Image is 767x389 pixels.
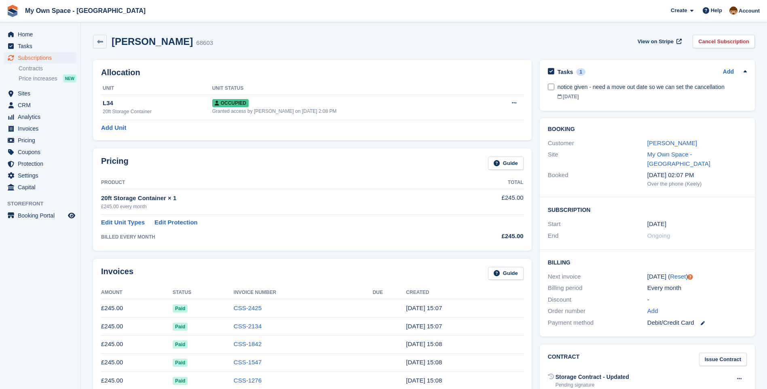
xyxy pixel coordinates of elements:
[4,146,76,158] a: menu
[558,79,747,104] a: notice given - need a move out date so we can set the cancellation [DATE]
[576,68,585,76] div: 1
[18,99,66,111] span: CRM
[4,52,76,63] a: menu
[234,304,262,311] a: CSS-2425
[101,233,445,241] div: BILLED EVERY MONTH
[18,123,66,134] span: Invoices
[548,231,647,241] div: End
[647,318,747,328] div: Debit/Credit Card
[4,111,76,123] a: menu
[19,74,76,83] a: Price increases NEW
[548,126,747,133] h2: Booking
[406,359,442,366] time: 2025-05-11 14:08:07 UTC
[687,273,694,281] div: Tooltip anchor
[548,318,647,328] div: Payment method
[18,135,66,146] span: Pricing
[558,68,573,76] h2: Tasks
[406,377,442,384] time: 2025-04-11 14:08:12 UTC
[647,151,710,167] a: My Own Space - [GEOGRAPHIC_DATA]
[4,135,76,146] a: menu
[173,377,188,385] span: Paid
[556,373,629,381] div: Storage Contract - Updated
[67,211,76,220] a: Preview store
[556,381,629,389] div: Pending signature
[548,220,647,229] div: Start
[445,232,523,241] div: £245.00
[103,99,212,108] div: L34
[711,6,722,15] span: Help
[173,286,234,299] th: Status
[488,156,524,170] a: Guide
[670,273,686,280] a: Reset
[548,139,647,148] div: Customer
[101,317,173,336] td: £245.00
[445,176,523,189] th: Total
[101,218,145,227] a: Edit Unit Types
[647,171,747,180] div: [DATE] 02:07 PM
[173,340,188,349] span: Paid
[101,176,445,189] th: Product
[212,82,486,95] th: Unit Status
[19,65,76,72] a: Contracts
[548,283,647,293] div: Billing period
[101,299,173,317] td: £245.00
[647,220,666,229] time: 2025-01-11 01:00:00 UTC
[647,272,747,281] div: [DATE] ( )
[548,258,747,266] h2: Billing
[18,158,66,169] span: Protection
[18,146,66,158] span: Coupons
[634,35,683,48] a: View on Stripe
[196,38,213,48] div: 68603
[101,156,129,170] h2: Pricing
[18,40,66,52] span: Tasks
[212,99,249,107] span: Occupied
[6,5,19,17] img: stora-icon-8386f47178a22dfd0bd8f6a31ec36ba5ce8667c1dd55bd0f319d3a0aa187defe.svg
[406,304,442,311] time: 2025-08-11 14:07:52 UTC
[101,286,173,299] th: Amount
[173,323,188,331] span: Paid
[548,171,647,188] div: Booked
[173,304,188,313] span: Paid
[101,194,445,203] div: 20ft Storage Container × 1
[101,123,126,133] a: Add Unit
[234,340,262,347] a: CSS-1842
[729,6,737,15] img: Paula Harris
[212,108,486,115] div: Granted access by [PERSON_NAME] on [DATE] 2:08 PM
[234,377,262,384] a: CSS-1276
[103,108,212,115] div: 20ft Storage Container
[445,189,523,214] td: £245.00
[63,74,76,82] div: NEW
[154,218,198,227] a: Edit Protection
[699,353,747,366] a: Issue Contract
[671,6,687,15] span: Create
[18,182,66,193] span: Capital
[4,40,76,52] a: menu
[4,170,76,181] a: menu
[723,68,734,77] a: Add
[406,286,523,299] th: Created
[234,359,262,366] a: CSS-1547
[548,150,647,168] div: Site
[548,272,647,281] div: Next invoice
[693,35,755,48] a: Cancel Subscription
[18,111,66,123] span: Analytics
[173,359,188,367] span: Paid
[739,7,760,15] span: Account
[647,232,670,239] span: Ongoing
[18,29,66,40] span: Home
[406,323,442,330] time: 2025-07-11 14:07:44 UTC
[101,203,445,210] div: £245.00 every month
[373,286,406,299] th: Due
[7,200,80,208] span: Storefront
[18,52,66,63] span: Subscriptions
[647,140,697,146] a: [PERSON_NAME]
[4,29,76,40] a: menu
[647,180,747,188] div: Over the phone (Keely)
[548,307,647,316] div: Order number
[558,93,747,100] div: [DATE]
[101,335,173,353] td: £245.00
[406,340,442,347] time: 2025-06-11 14:08:00 UTC
[18,88,66,99] span: Sites
[101,353,173,372] td: £245.00
[558,83,747,91] div: notice given - need a move out date so we can set the cancellation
